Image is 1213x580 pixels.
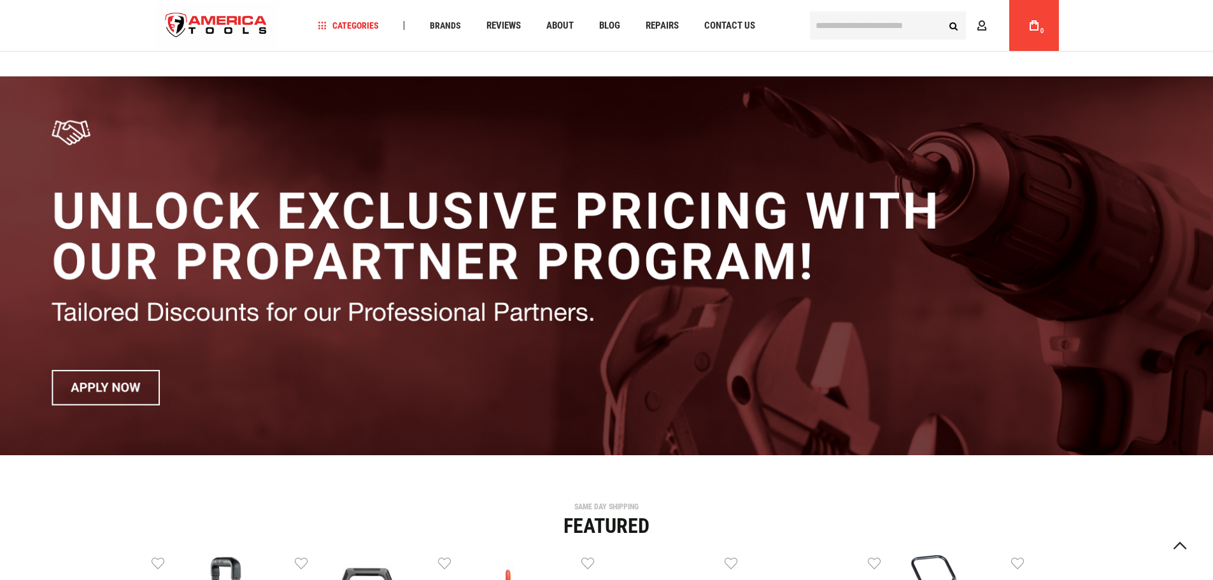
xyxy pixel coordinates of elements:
[942,13,966,38] button: Search
[481,17,527,34] a: Reviews
[704,21,755,31] span: Contact Us
[599,21,620,31] span: Blog
[546,21,574,31] span: About
[318,21,379,30] span: Categories
[1040,27,1044,34] span: 0
[152,503,1062,511] div: SAME DAY SHIPPING
[593,17,626,34] a: Blog
[699,17,761,34] a: Contact Us
[312,17,385,34] a: Categories
[486,21,521,31] span: Reviews
[152,516,1062,536] div: Featured
[640,17,685,34] a: Repairs
[155,2,278,50] a: store logo
[541,17,579,34] a: About
[424,17,467,34] a: Brands
[155,2,278,50] img: America Tools
[646,21,679,31] span: Repairs
[430,21,461,30] span: Brands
